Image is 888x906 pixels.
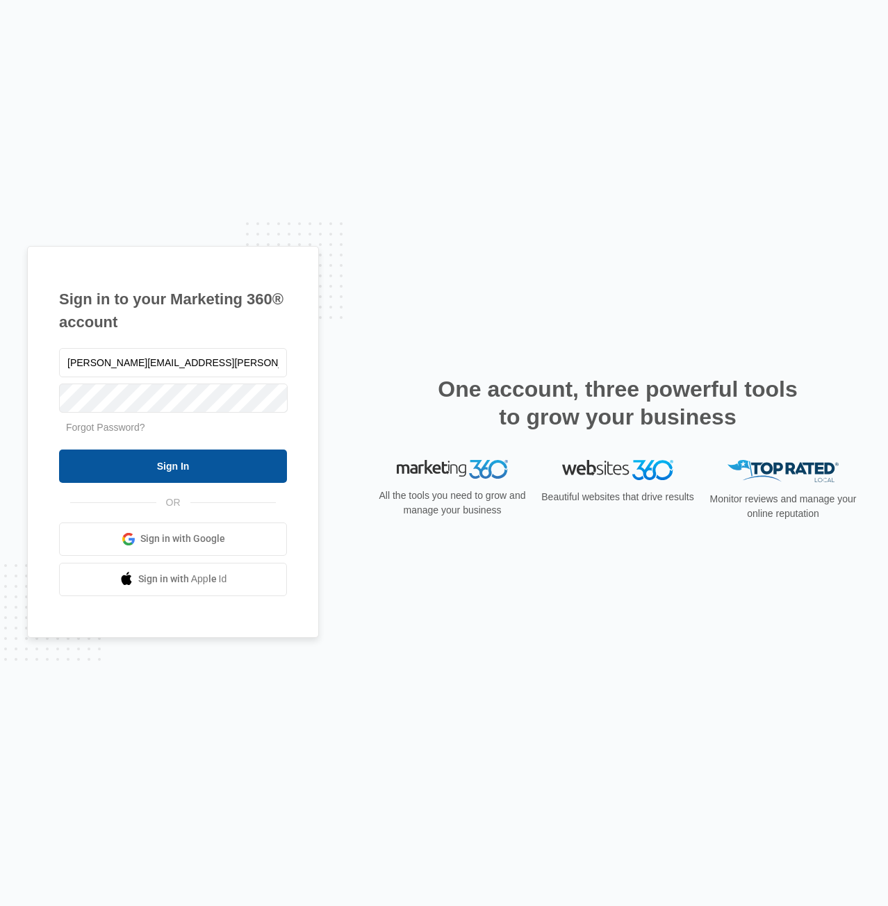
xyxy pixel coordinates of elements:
[59,288,287,333] h1: Sign in to your Marketing 360® account
[138,572,227,586] span: Sign in with Apple Id
[140,532,225,546] span: Sign in with Google
[59,522,287,556] a: Sign in with Google
[59,563,287,596] a: Sign in with Apple Id
[727,460,839,483] img: Top Rated Local
[156,495,190,510] span: OR
[66,422,145,433] a: Forgot Password?
[59,348,287,377] input: Email
[434,375,802,431] h2: One account, three powerful tools to grow your business
[397,460,508,479] img: Marketing 360
[562,460,673,480] img: Websites 360
[59,450,287,483] input: Sign In
[705,492,861,521] p: Monitor reviews and manage your online reputation
[540,490,696,504] p: Beautiful websites that drive results
[375,488,530,518] p: All the tools you need to grow and manage your business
